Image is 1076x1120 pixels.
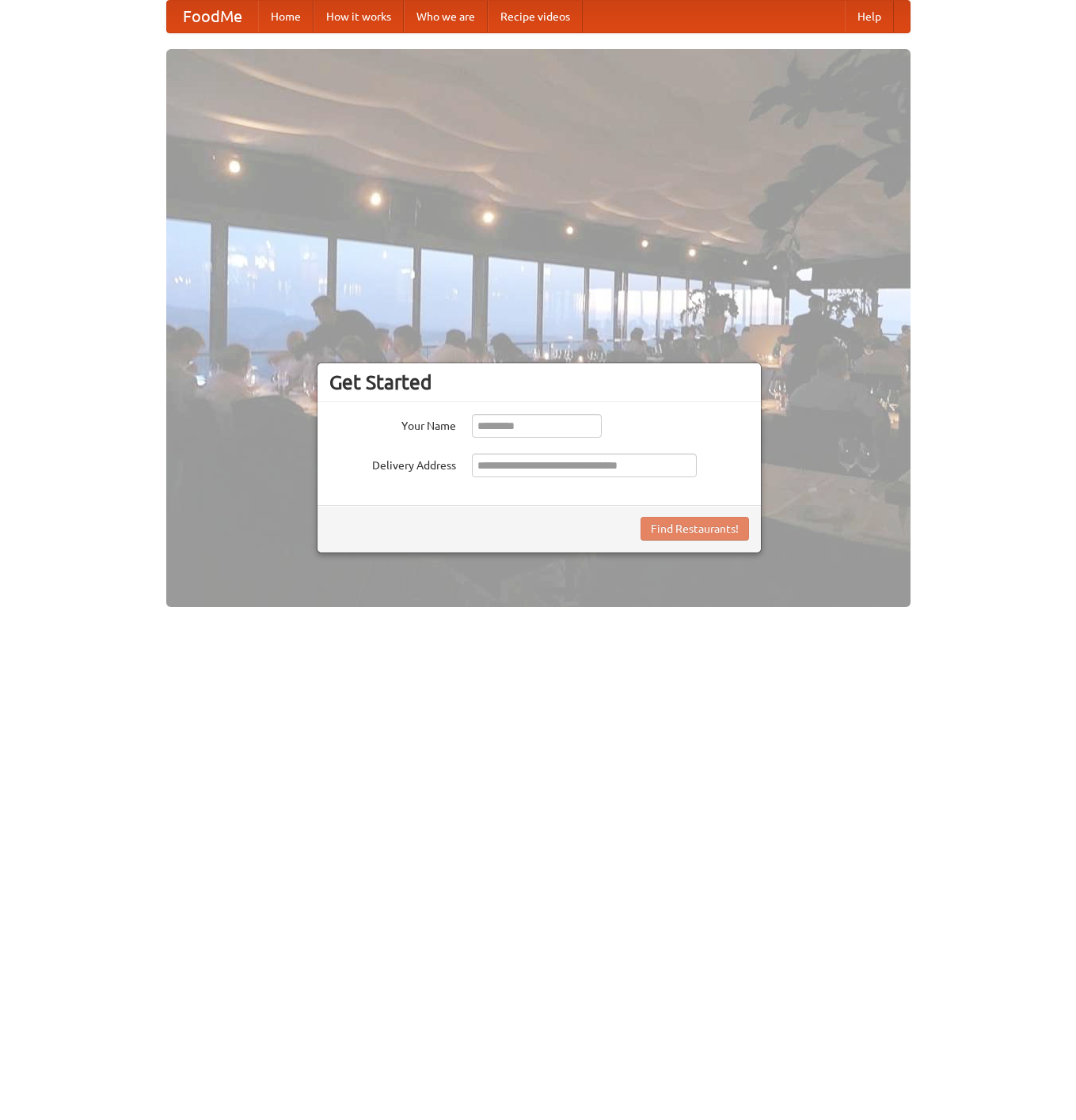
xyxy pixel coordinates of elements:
[404,1,488,32] a: Who we are
[329,370,749,394] h3: Get Started
[258,1,314,32] a: Home
[329,454,456,473] label: Delivery Address
[314,1,404,32] a: How it works
[845,1,894,32] a: Help
[641,517,749,541] button: Find Restaurants!
[329,414,456,434] label: Your Name
[488,1,583,32] a: Recipe videos
[167,1,258,32] a: FoodMe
